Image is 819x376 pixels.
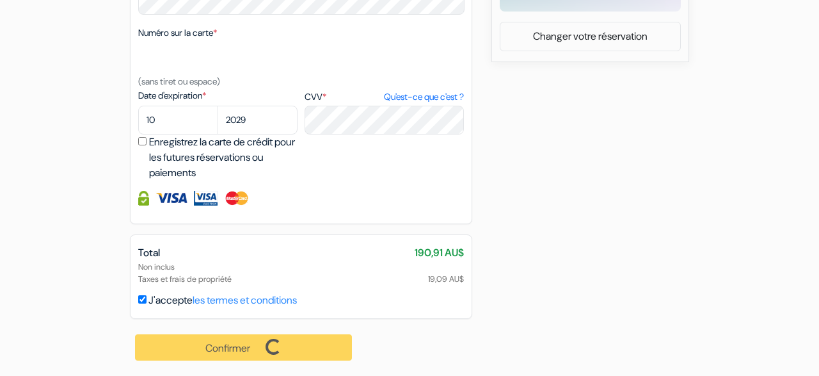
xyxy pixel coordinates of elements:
[138,261,464,285] div: Non inclus Taxes et frais de propriété
[138,26,217,40] label: Numéro sur la carte
[305,90,464,104] label: CVV
[138,76,220,87] small: (sans tiret ou espace)
[415,245,464,261] span: 190,91 AU$
[428,273,464,285] span: 19,09 AU$
[384,90,464,104] a: Qu'est-ce que c'est ?
[155,191,187,206] img: Visa
[138,191,149,206] img: Information de carte de crédit entièrement encryptée et sécurisée
[138,89,298,102] label: Date d'expiration
[148,293,297,308] label: J'accepte
[194,191,217,206] img: Visa Electron
[193,293,297,307] a: les termes et conditions
[149,135,301,181] label: Enregistrez la carte de crédit pour les futures réservations ou paiements
[500,24,680,49] a: Changer votre réservation
[224,191,250,206] img: Master Card
[138,246,160,259] span: Total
